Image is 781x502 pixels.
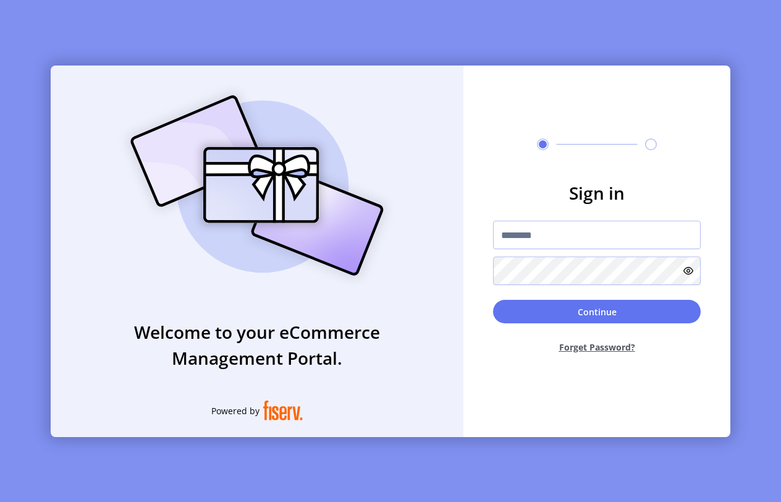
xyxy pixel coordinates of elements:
[493,300,701,323] button: Continue
[211,404,260,417] span: Powered by
[493,331,701,364] button: Forget Password?
[493,180,701,206] h3: Sign in
[51,319,463,371] h3: Welcome to your eCommerce Management Portal.
[112,82,402,289] img: card_Illustration.svg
